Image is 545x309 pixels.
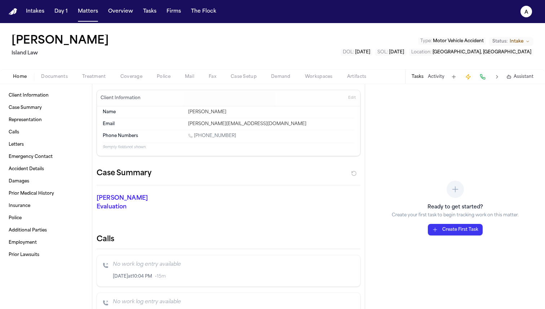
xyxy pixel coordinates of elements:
span: Edit [348,96,356,101]
button: Change status from Intake [489,37,533,46]
span: [DATE] [389,50,404,54]
span: Location : [411,50,431,54]
a: Prior Medical History [6,188,86,199]
p: No work log entry available [113,299,354,306]
span: Police [157,74,170,80]
h2: Island Law [12,49,112,58]
button: Tasks [412,74,424,80]
h3: Ready to get started? [392,204,519,211]
button: Add Task [449,72,459,82]
button: Assistant [506,74,533,80]
button: Edit Type: Motor Vehicle Accident [418,37,486,45]
span: Treatment [82,74,106,80]
span: SOL : [377,50,388,54]
button: Edit Location: Honolulu, HI [409,49,533,56]
button: Create Immediate Task [463,72,473,82]
a: Police [6,212,86,224]
a: Employment [6,237,86,248]
a: Home [9,8,17,15]
span: • 15m [155,274,166,279]
span: Workspaces [305,74,333,80]
button: Firms [164,5,184,18]
a: Insurance [6,200,86,212]
a: Prior Lawsuits [6,249,86,261]
div: [PERSON_NAME][EMAIL_ADDRESS][DOMAIN_NAME] [188,121,354,127]
span: Fax [209,74,216,80]
p: Create your first task to begin tracking work on this matter. [392,212,519,218]
button: Edit SOL: 2025-04-17 [375,49,406,56]
p: [PERSON_NAME] Evaluation [97,194,179,211]
span: Coverage [120,74,142,80]
span: Type : [420,39,432,43]
button: Make a Call [478,72,488,82]
span: Mail [185,74,194,80]
p: 9 empty fields not shown. [103,145,354,150]
span: Demand [271,74,291,80]
a: Letters [6,139,86,150]
button: Edit DOL: 2023-04-17 [341,49,372,56]
h2: Calls [97,234,360,244]
button: Edit matter name [12,35,109,48]
a: Case Summary [6,102,86,114]
a: Damages [6,176,86,187]
span: Case Setup [231,74,257,80]
span: [DATE] [355,50,370,54]
button: The Flock [188,5,219,18]
a: Additional Parties [6,225,86,236]
button: Edit [346,92,358,104]
span: [DATE] at 10:04 PM [113,274,152,279]
button: Intakes [23,5,47,18]
h3: Client Information [99,95,142,101]
a: Call 1 (808) 237-8419 [188,133,236,139]
span: Artifacts [347,74,367,80]
dt: Email [103,121,184,127]
button: Activity [428,74,444,80]
a: Accident Details [6,163,86,175]
span: Assistant [514,74,533,80]
button: Tasks [140,5,159,18]
span: [GEOGRAPHIC_DATA], [GEOGRAPHIC_DATA] [433,50,531,54]
dt: Name [103,109,184,115]
div: [PERSON_NAME] [188,109,354,115]
a: Emergency Contact [6,151,86,163]
button: Matters [75,5,101,18]
h1: [PERSON_NAME] [12,35,109,48]
span: DOL : [343,50,354,54]
span: Phone Numbers [103,133,138,139]
button: Day 1 [52,5,71,18]
h2: Case Summary [97,168,151,179]
span: Intake [510,39,523,44]
span: Home [13,74,27,80]
a: Representation [6,114,86,126]
a: Client Information [6,90,86,101]
span: Status: [492,39,508,44]
a: Calls [6,127,86,138]
span: Motor Vehicle Accident [433,39,484,43]
img: Finch Logo [9,8,17,15]
p: No work log entry available [113,261,354,268]
span: Documents [41,74,68,80]
button: Create First Task [428,224,483,235]
button: Overview [105,5,136,18]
